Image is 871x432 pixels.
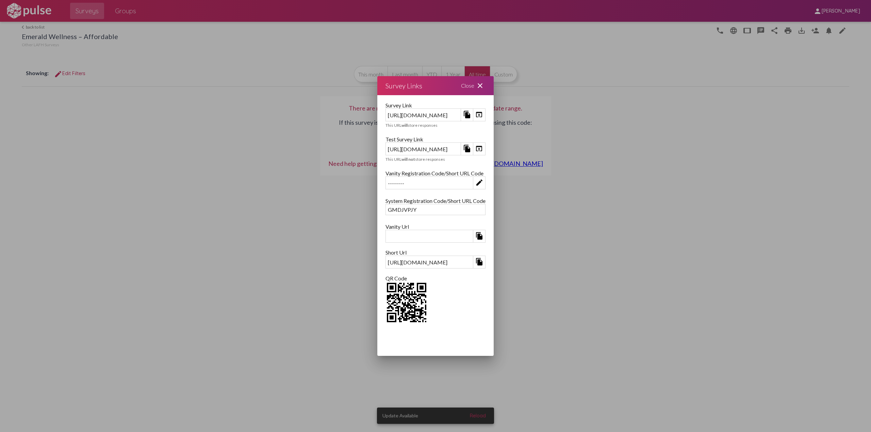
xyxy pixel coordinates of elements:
div: Survey Links [385,80,422,91]
mat-icon: open_in_browser [475,110,483,119]
div: [URL][DOMAIN_NAME] [386,257,473,267]
mat-icon: close [476,82,484,90]
img: 9k= [385,281,428,324]
b: will [401,123,408,128]
div: [URL][DOMAIN_NAME] [386,144,461,154]
mat-icon: edit [475,178,483,187]
mat-icon: file_copy [475,232,483,240]
mat-icon: file_copy [463,110,471,119]
mat-icon: file_copy [463,144,471,153]
b: will not [401,157,415,162]
div: QR Code [385,275,486,281]
div: Vanity Url [385,223,486,230]
mat-icon: file_copy [475,258,483,266]
div: Survey Link [385,102,486,108]
div: This URL store responses [385,123,486,128]
div: Vanity Registration Code/Short URL Code [385,170,486,176]
div: Close [453,76,494,95]
div: System Registration Code/Short URL Code [385,197,486,204]
div: [URL][DOMAIN_NAME] [386,110,461,120]
div: Short Url [385,249,486,256]
mat-icon: open_in_browser [475,144,483,153]
div: -------- [386,178,473,188]
div: This URL store responses [385,157,486,162]
div: Test Survey Link [385,136,486,142]
div: GMDJVPJY [386,204,485,215]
